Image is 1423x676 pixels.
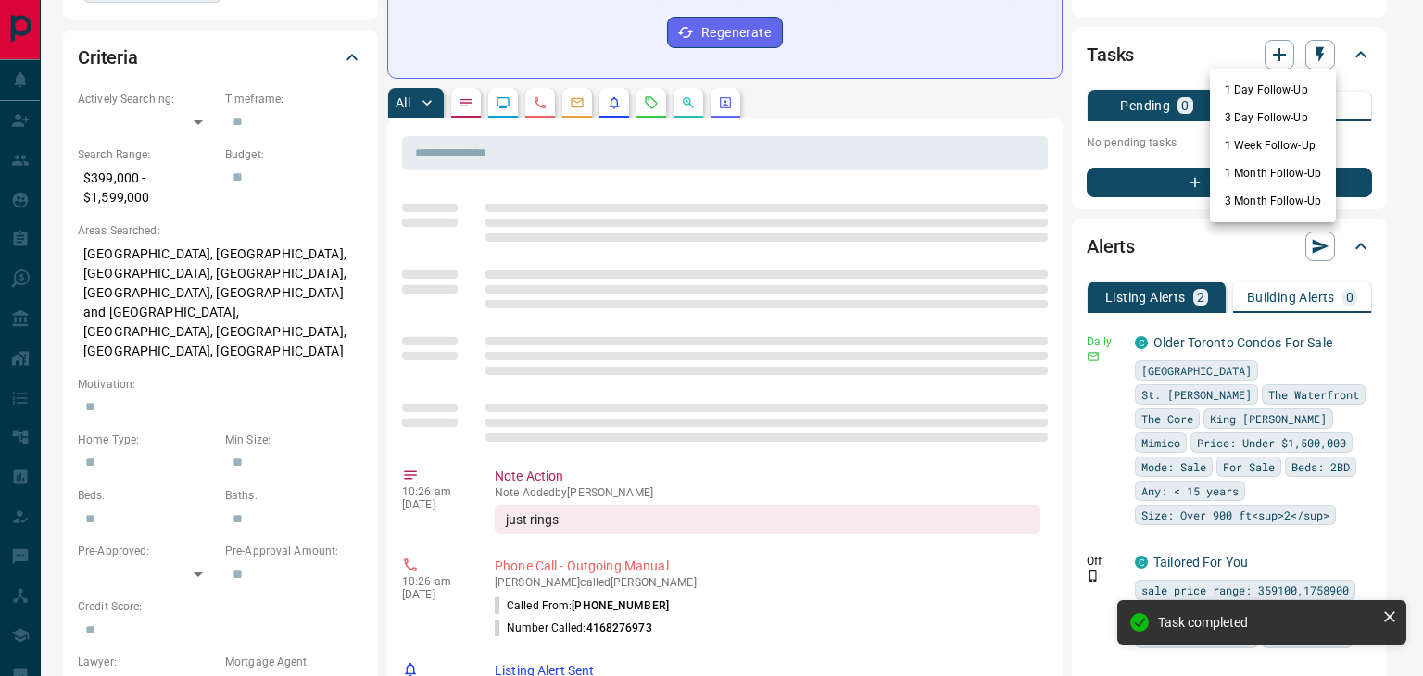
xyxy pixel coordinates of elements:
[1158,615,1375,630] div: Task completed
[1210,76,1336,104] li: 1 Day Follow-Up
[1210,187,1336,215] li: 3 Month Follow-Up
[1210,131,1336,159] li: 1 Week Follow-Up
[1210,159,1336,187] li: 1 Month Follow-Up
[1210,104,1336,131] li: 3 Day Follow-Up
